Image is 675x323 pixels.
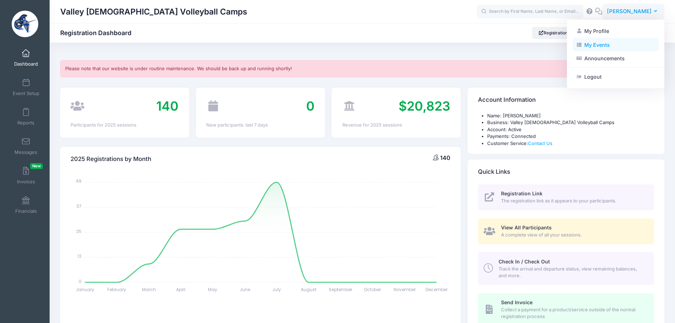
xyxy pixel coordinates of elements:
a: Messages [9,134,43,158]
span: 0 [306,98,315,114]
a: Contact Us [528,140,552,146]
span: Send Invoice [501,299,533,305]
span: Dashboard [14,61,38,67]
span: The registration link as it appears to your participants. [501,197,646,205]
a: Financials [9,193,43,217]
a: Registration Link The registration link as it appears to your participants. [478,184,654,210]
tspan: 0 [79,278,81,284]
span: Registration Link [501,190,542,196]
tspan: January [76,286,94,293]
li: Business: Valley [DEMOGRAPHIC_DATA] Volleyball Camps [487,119,654,126]
span: Check In / Check Out [499,258,550,264]
h4: 2025 Registrations by Month [71,149,151,169]
tspan: August [301,286,316,293]
li: Customer Service: [487,140,654,147]
span: Financials [15,208,37,214]
li: Account: Active [487,126,654,133]
span: [PERSON_NAME] [607,7,652,15]
span: New [30,163,43,169]
li: Payments: Connected [487,133,654,140]
a: Logout [573,70,659,84]
input: Search by First Name, Last Name, or Email... [477,5,583,19]
span: 140 [156,98,179,114]
div: New participants: last 7 days [206,122,314,129]
div: Participants for 2025 sessions [71,122,179,129]
a: My Events [573,38,659,51]
tspan: October [364,286,382,293]
span: Invoices [17,179,35,185]
a: Announcements [573,52,659,65]
h1: Valley [DEMOGRAPHIC_DATA] Volleyball Camps [60,4,247,20]
tspan: July [272,286,281,293]
a: Event Setup [9,75,43,100]
span: 140 [440,154,450,161]
a: Reports [9,104,43,129]
h1: Registration Dashboard [60,29,137,37]
tspan: March [142,286,156,293]
a: InvoicesNew [9,163,43,188]
button: [PERSON_NAME] [602,4,664,20]
a: Check In / Check Out Track the arrival and departure status, view remaining balances, and more. [478,252,654,285]
tspan: 37 [77,203,81,209]
a: View All Participants A complete view of all your sessions. [478,218,654,244]
tspan: December [426,286,448,293]
tspan: 49 [76,178,81,184]
div: Revenue for 2025 sessions [342,122,450,129]
h4: Account Information [478,90,536,110]
tspan: February [108,286,126,293]
span: Event Setup [13,90,39,96]
span: View All Participants [501,224,552,230]
span: Reports [17,120,34,126]
tspan: 25 [76,228,81,234]
h4: Quick Links [478,162,510,182]
li: Name: [PERSON_NAME] [487,112,654,119]
tspan: April [176,286,186,293]
a: Dashboard [9,45,43,70]
a: Registration Link [532,27,584,39]
span: Messages [15,149,37,155]
tspan: June [240,286,250,293]
tspan: May [208,286,218,293]
span: Collect a payment for a product/service outside of the normal registration process [501,306,646,320]
img: Valley Christian Volleyball Camps [12,11,38,37]
tspan: November [394,286,416,293]
tspan: 12 [78,253,81,259]
span: $20,823 [399,98,450,114]
span: A complete view of all your sessions. [501,232,646,239]
div: Please note that our website is under routine maintenance. We should be back up and running shortly! [60,60,664,77]
a: My Profile [573,24,659,38]
tspan: September [329,286,353,293]
span: Track the arrival and departure status, view remaining balances, and more. [499,266,646,279]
